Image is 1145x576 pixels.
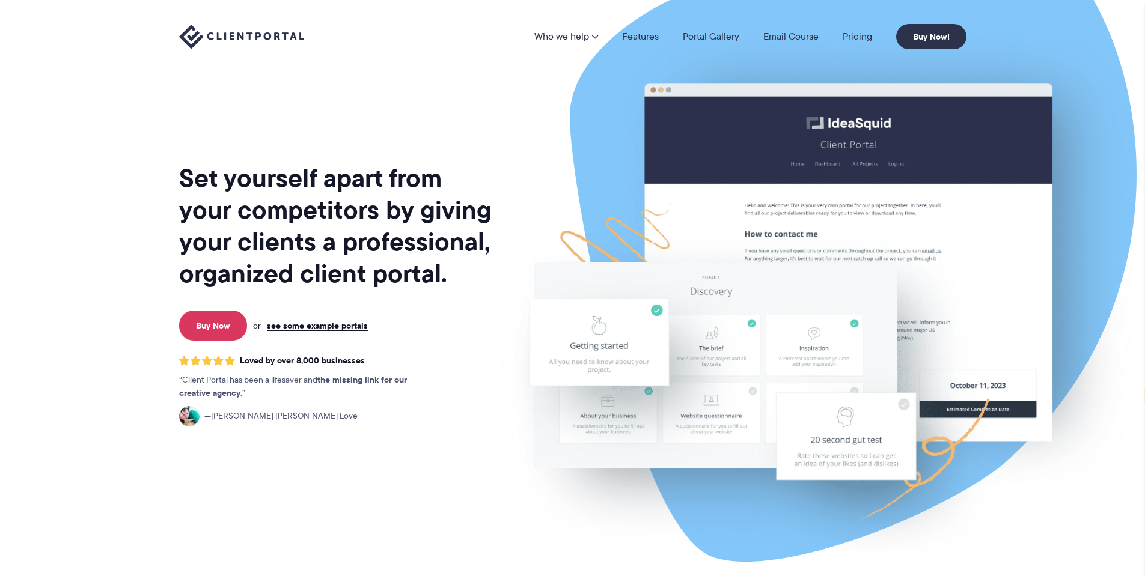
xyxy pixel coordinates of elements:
[534,32,598,41] a: Who we help
[896,24,966,49] a: Buy Now!
[253,320,261,331] span: or
[179,311,247,341] a: Buy Now
[240,356,365,366] span: Loved by over 8,000 businesses
[179,162,494,290] h1: Set yourself apart from your competitors by giving your clients a professional, organized client ...
[204,410,358,423] span: [PERSON_NAME] [PERSON_NAME] Love
[622,32,659,41] a: Features
[683,32,739,41] a: Portal Gallery
[763,32,819,41] a: Email Course
[267,320,368,331] a: see some example portals
[179,373,407,399] strong: the missing link for our creative agency
[179,374,432,400] p: Client Portal has been a lifesaver and .
[843,32,872,41] a: Pricing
